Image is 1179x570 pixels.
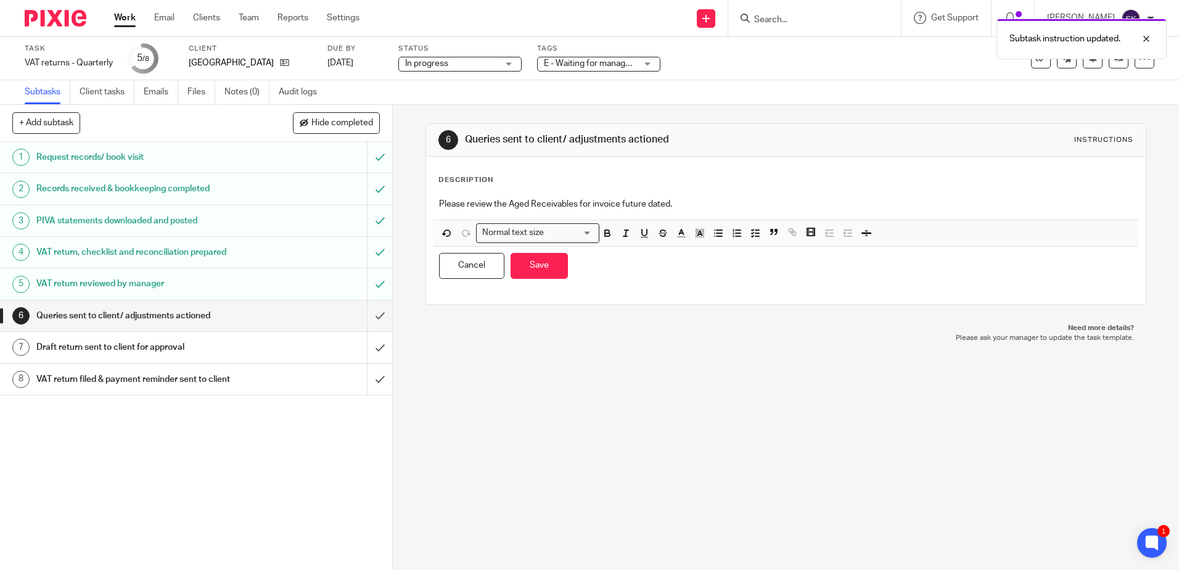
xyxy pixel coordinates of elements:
[36,370,249,389] h1: VAT return filed & payment reminder sent to client
[154,12,175,24] a: Email
[144,80,178,104] a: Emails
[25,80,70,104] a: Subtasks
[189,44,312,54] label: Client
[36,307,249,325] h1: Queries sent to client/ adjustments actioned
[398,44,522,54] label: Status
[544,59,696,68] span: E - Waiting for manager review/approval
[438,333,1133,343] p: Please ask your manager to update the task template.
[142,56,149,62] small: /8
[12,244,30,261] div: 4
[12,307,30,324] div: 6
[25,57,113,69] div: VAT returns - Quarterly
[1009,33,1120,45] p: Subtask instruction updated.
[311,118,373,128] span: Hide completed
[25,44,113,54] label: Task
[465,133,812,146] h1: Queries sent to client/ adjustments actioned
[36,275,249,293] h1: VAT return reviewed by manager
[1074,135,1133,145] div: Instructions
[327,59,353,67] span: [DATE]
[548,226,592,239] input: Search for option
[438,175,493,185] p: Description
[277,12,308,24] a: Reports
[476,223,599,242] div: Search for option
[293,112,380,133] button: Hide completed
[25,10,86,27] img: Pixie
[479,226,546,239] span: Normal text size
[12,212,30,229] div: 3
[279,80,326,104] a: Audit logs
[405,59,448,68] span: In progress
[12,276,30,293] div: 5
[36,180,249,198] h1: Records received & bookkeeping completed
[36,148,249,167] h1: Request records/ book visit
[439,198,1132,210] p: Please review the Aged Receivables for invoice future dated.
[439,253,504,279] button: Cancel
[12,371,30,388] div: 8
[80,80,134,104] a: Client tasks
[438,130,458,150] div: 6
[12,149,30,166] div: 1
[114,12,136,24] a: Work
[1121,9,1141,28] img: svg%3E
[137,51,149,65] div: 5
[327,12,359,24] a: Settings
[1157,525,1170,537] div: 1
[36,212,249,230] h1: PIVA statements downloaded and posted
[12,112,80,133] button: + Add subtask
[12,339,30,356] div: 7
[511,253,568,279] button: Save
[327,44,383,54] label: Due by
[438,323,1133,333] p: Need more details?
[224,80,269,104] a: Notes (0)
[187,80,215,104] a: Files
[36,243,249,262] h1: VAT return, checklist and reconciliation prepared
[12,181,30,198] div: 2
[239,12,259,24] a: Team
[193,12,220,24] a: Clients
[36,338,249,357] h1: Draft return sent to client for approval
[189,57,274,69] p: [GEOGRAPHIC_DATA]
[537,44,660,54] label: Tags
